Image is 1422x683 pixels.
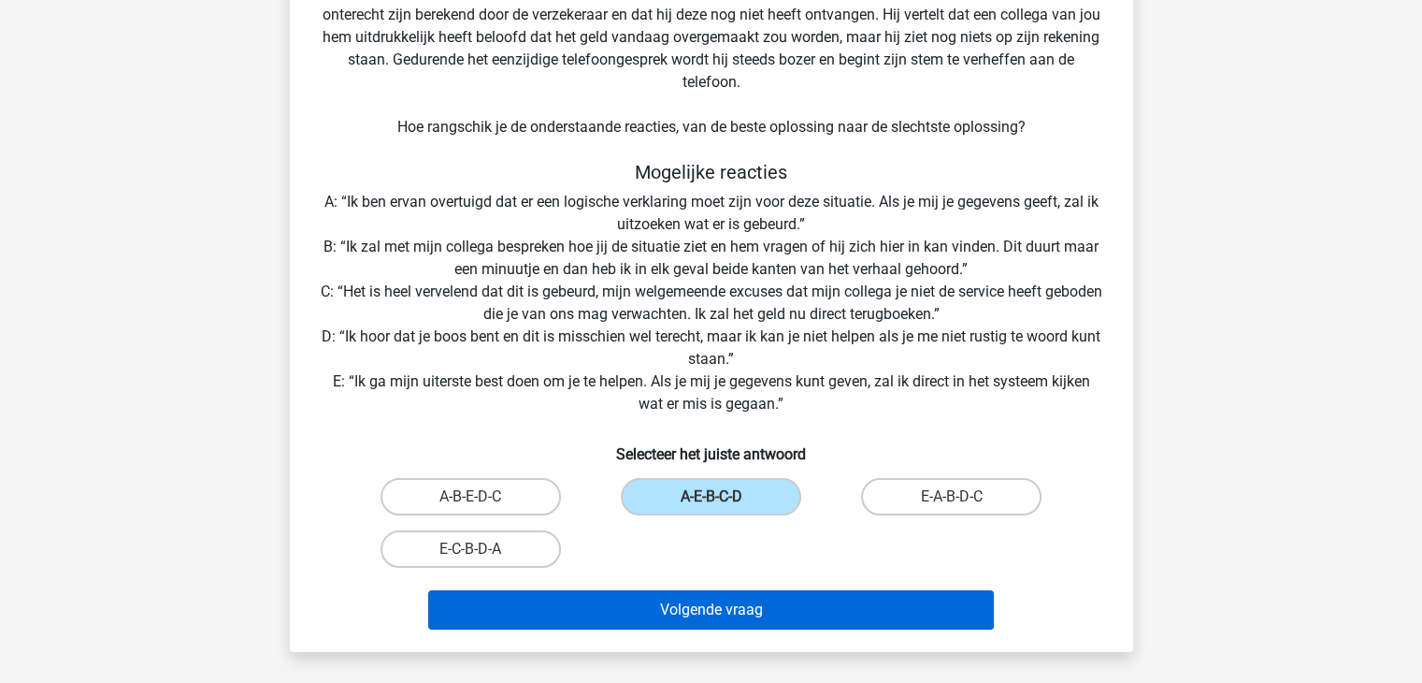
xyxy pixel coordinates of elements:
h6: Selecteer het juiste antwoord [320,430,1103,463]
label: E-A-B-D-C [861,478,1041,516]
button: Volgende vraag [428,590,994,630]
label: E-C-B-D-A [381,530,561,568]
label: A-B-E-D-C [381,478,561,516]
label: A-E-B-C-D [621,478,801,516]
h5: Mogelijke reacties [320,161,1103,183]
